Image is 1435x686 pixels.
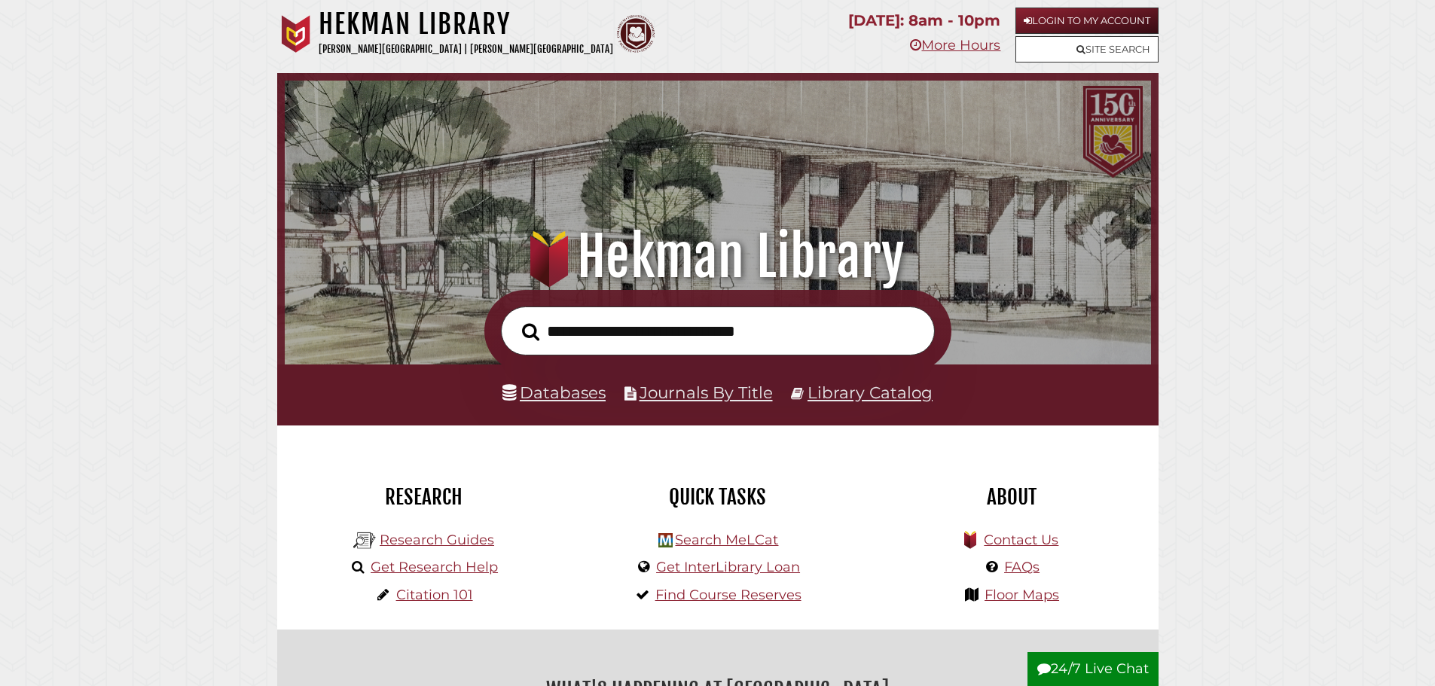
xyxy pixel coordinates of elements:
p: [PERSON_NAME][GEOGRAPHIC_DATA] | [PERSON_NAME][GEOGRAPHIC_DATA] [319,41,613,58]
h1: Hekman Library [319,8,613,41]
a: Get InterLibrary Loan [656,559,800,575]
button: Search [514,319,547,346]
a: Contact Us [984,532,1058,548]
a: Databases [502,383,606,402]
h2: Research [289,484,560,510]
p: [DATE]: 8am - 10pm [848,8,1000,34]
a: Get Research Help [371,559,498,575]
a: Search MeLCat [675,532,778,548]
a: More Hours [910,37,1000,53]
img: Calvin Theological Seminary [617,15,655,53]
a: Find Course Reserves [655,587,801,603]
i: Search [522,322,539,341]
a: Site Search [1015,36,1159,63]
img: Calvin University [277,15,315,53]
h1: Hekman Library [306,224,1129,290]
a: Citation 101 [396,587,473,603]
a: Library Catalog [808,383,933,402]
h2: Quick Tasks [582,484,853,510]
a: Journals By Title [640,383,773,402]
a: Research Guides [380,532,494,548]
a: FAQs [1004,559,1040,575]
img: Hekman Library Logo [353,529,376,552]
img: Hekman Library Logo [658,533,673,547]
a: Login to My Account [1015,8,1159,34]
a: Floor Maps [985,587,1059,603]
h2: About [876,484,1147,510]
